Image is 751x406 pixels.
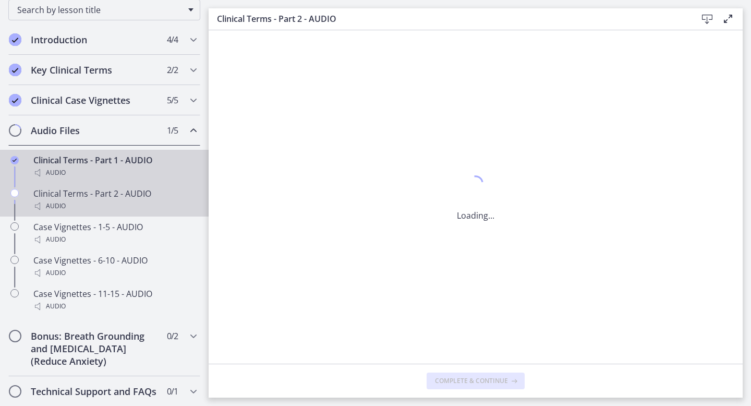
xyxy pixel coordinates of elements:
[167,64,178,76] span: 2 / 2
[33,300,196,313] div: Audio
[167,385,178,398] span: 0 / 1
[435,377,508,385] span: Complete & continue
[33,187,196,212] div: Clinical Terms - Part 2 - AUDIO
[31,330,158,367] h2: Bonus: Breath Grounding and [MEDICAL_DATA] (Reduce Anxiety)
[167,94,178,106] span: 5 / 5
[9,33,21,46] i: Completed
[9,94,21,106] i: Completed
[10,156,19,164] i: Completed
[33,221,196,246] div: Case Vignettes - 1-5 - AUDIO
[31,385,158,398] h2: Technical Support and FAQs
[427,373,525,389] button: Complete & continue
[33,267,196,279] div: Audio
[167,124,178,137] span: 1 / 5
[33,233,196,246] div: Audio
[9,64,21,76] i: Completed
[33,288,196,313] div: Case Vignettes - 11-15 - AUDIO
[457,173,494,197] div: 1
[167,330,178,342] span: 0 / 2
[33,254,196,279] div: Case Vignettes - 6-10 - AUDIO
[217,13,680,25] h3: Clinical Terms - Part 2 - AUDIO
[31,124,158,137] h2: Audio Files
[33,166,196,179] div: Audio
[457,209,494,222] p: Loading...
[31,33,158,46] h2: Introduction
[17,4,183,16] span: Search by lesson title
[31,94,158,106] h2: Clinical Case Vignettes
[33,154,196,179] div: Clinical Terms - Part 1 - AUDIO
[33,200,196,212] div: Audio
[31,64,158,76] h2: Key Clinical Terms
[167,33,178,46] span: 4 / 4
